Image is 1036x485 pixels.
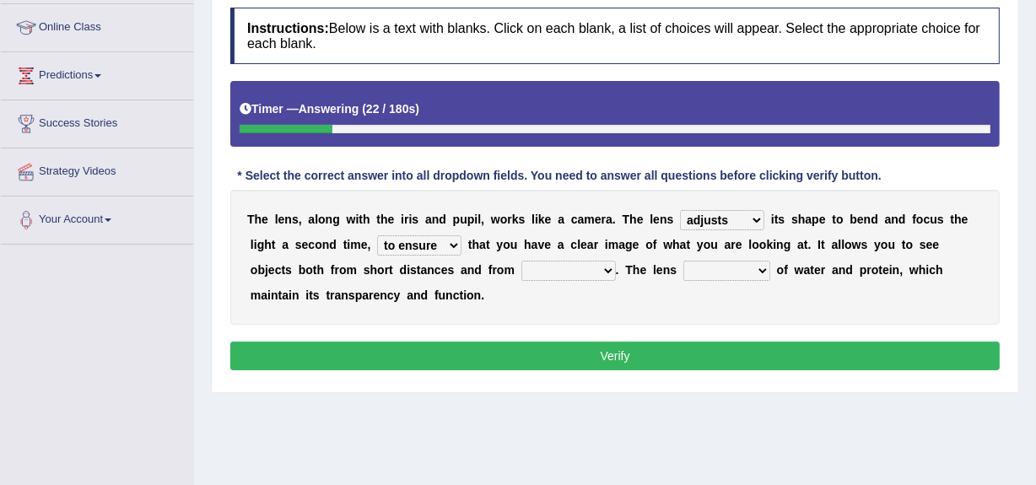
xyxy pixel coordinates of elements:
[377,263,385,277] b: o
[531,238,538,251] b: a
[633,238,639,251] b: e
[410,263,417,277] b: s
[633,263,640,277] b: h
[299,213,302,226] b: ,
[481,288,484,302] b: .
[343,238,348,251] b: t
[893,263,900,277] b: n
[315,238,322,251] b: o
[434,263,441,277] b: c
[774,213,779,226] b: t
[467,213,475,226] b: p
[474,213,478,226] b: i
[578,213,585,226] b: a
[629,213,637,226] b: h
[832,238,839,251] b: a
[577,238,580,251] b: l
[361,238,368,251] b: e
[1,52,193,94] a: Predictions
[322,238,330,251] b: n
[313,263,317,277] b: t
[749,238,753,251] b: l
[736,238,742,251] b: e
[524,238,531,251] b: h
[860,263,867,277] b: p
[663,263,671,277] b: n
[355,288,363,302] b: p
[421,288,429,302] b: d
[587,238,594,251] b: a
[240,103,419,116] h5: Timer —
[924,213,931,226] b: c
[512,213,519,226] b: k
[230,168,888,186] div: * Select the correct answer into all dropdown fields. You need to answer all questions before cli...
[472,238,480,251] b: h
[305,288,309,302] b: i
[1,4,193,46] a: Online Class
[278,213,285,226] b: e
[926,238,933,251] b: e
[507,213,511,226] b: r
[544,238,551,251] b: e
[844,238,852,251] b: o
[347,213,356,226] b: w
[362,102,366,116] b: (
[881,238,888,251] b: o
[368,238,371,251] b: ,
[1,148,193,191] a: Strategy Videos
[687,238,691,251] b: t
[919,263,926,277] b: h
[759,238,767,251] b: o
[791,213,798,226] b: s
[795,263,804,277] b: w
[295,238,302,251] b: s
[359,213,363,226] b: t
[951,213,955,226] b: t
[500,213,508,226] b: o
[817,238,821,251] b: I
[441,263,448,277] b: e
[558,238,564,251] b: a
[230,8,1000,64] h4: Below is a text with blanks. Click on each blank, a list of choices will appear. Select the appro...
[315,213,318,226] b: l
[920,238,926,251] b: s
[376,213,380,226] b: t
[650,213,653,226] b: l
[773,238,776,251] b: i
[417,263,421,277] b: t
[771,213,774,226] b: i
[752,238,759,251] b: o
[606,213,612,226] b: a
[415,102,419,116] b: )
[1,100,193,143] a: Success Stories
[852,238,861,251] b: w
[850,213,857,226] b: b
[929,263,936,277] b: c
[640,263,647,277] b: e
[350,238,360,251] b: m
[680,238,687,251] b: a
[347,263,357,277] b: m
[262,213,268,226] b: e
[308,213,315,226] b: a
[618,238,625,251] b: a
[595,213,602,226] b: e
[812,213,819,226] b: p
[810,263,814,277] b: t
[413,288,421,302] b: n
[776,238,784,251] b: n
[808,238,812,251] b: .
[704,238,711,251] b: o
[460,213,467,226] b: u
[299,263,306,277] b: b
[602,213,606,226] b: r
[439,213,446,226] b: d
[394,288,401,302] b: y
[538,238,545,251] b: v
[891,213,898,226] b: n
[832,263,839,277] b: a
[453,213,461,226] b: p
[385,263,389,277] b: r
[427,263,434,277] b: n
[902,238,906,251] b: t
